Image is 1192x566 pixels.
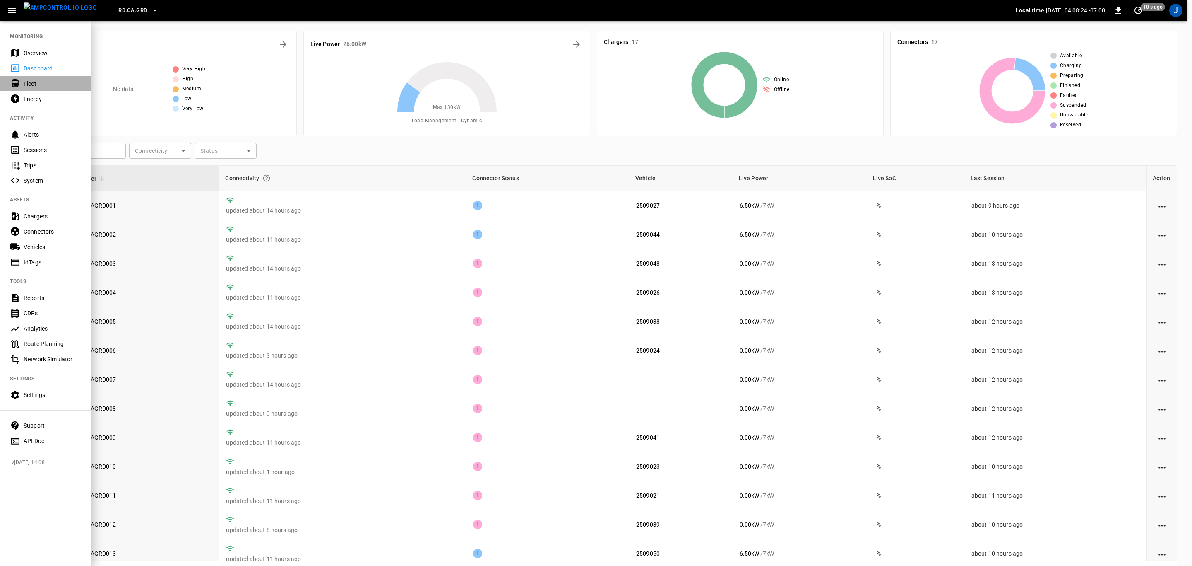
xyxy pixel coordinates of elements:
[24,437,81,445] div: API Doc
[1016,6,1044,15] p: Local time
[24,324,81,333] div: Analytics
[24,161,81,169] div: Trips
[24,146,81,154] div: Sessions
[24,309,81,317] div: CDRs
[24,49,81,57] div: Overview
[1046,6,1105,15] p: [DATE] 04:08:24 -07:00
[24,243,81,251] div: Vehicles
[24,227,81,236] div: Connectors
[1141,3,1165,11] span: 10 s ago
[24,64,81,73] div: Dashboard
[24,131,81,139] div: Alerts
[24,95,81,103] div: Energy
[24,294,81,302] div: Reports
[24,391,81,399] div: Settings
[24,2,97,13] img: ampcontrol.io logo
[1132,4,1145,17] button: set refresh interval
[24,80,81,88] div: Fleet
[1169,4,1182,17] div: profile-icon
[24,258,81,266] div: IdTags
[24,355,81,363] div: Network Simulator
[24,421,81,430] div: Support
[118,6,147,15] span: RB.CA.GRD
[24,177,81,185] div: System
[24,212,81,220] div: Chargers
[24,340,81,348] div: Route Planning
[12,459,84,467] span: v [DATE] 14:08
